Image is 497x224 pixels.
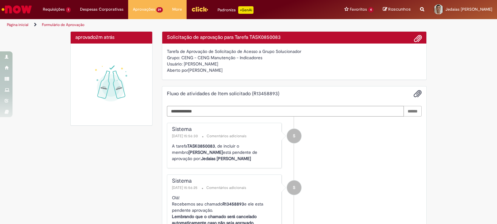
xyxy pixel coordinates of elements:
button: Adicionar anexos [414,90,422,98]
h4: Solicitação de aprovação para Tarefa TASK0850083 [167,35,422,40]
a: Página inicial [7,22,28,27]
div: Grupo: CENG - CENG Manutenção - Indicadores [167,55,422,61]
p: +GenAi [238,6,254,14]
ul: Trilhas de página [5,19,327,31]
span: 1 [66,7,71,13]
div: Sistema [172,178,279,184]
span: Favoritos [350,6,367,13]
span: [DATE] 15:56:30 [172,133,199,138]
div: System [287,180,301,195]
a: Rascunhos [383,7,411,13]
small: Comentários adicionais [207,133,247,139]
span: S [293,180,295,195]
span: Rascunhos [388,6,411,12]
img: ServiceNow [1,3,33,16]
span: 29 [156,7,163,13]
label: Aberto por [167,67,188,73]
div: Padroniza [218,6,254,14]
span: S [293,128,295,143]
span: Requisições [43,6,65,13]
textarea: Digite sua mensagem aqui... [167,106,404,117]
b: [PERSON_NAME] [188,149,223,155]
a: Formulário de Aprovação [42,22,84,27]
div: [PERSON_NAME] [167,67,422,75]
span: [DATE] 15:56:25 [172,185,199,190]
span: Jedaias [PERSON_NAME] [445,7,492,12]
span: Despesas Corporativas [80,6,123,13]
h2: Fluxo de atividades de Item solicitado (R13458893) Histórico de tíquete [167,91,279,97]
time: 28/08/2025 15:58:48 [96,34,114,40]
span: More [172,6,182,13]
b: Jedaias [PERSON_NAME] [201,156,251,161]
small: Comentários adicionais [206,185,246,190]
img: sucesso_1.gif [75,48,148,121]
b: R13458893 [223,201,244,207]
h4: aprovado [75,35,148,40]
img: click_logo_yellow_360x200.png [191,4,208,14]
div: System [287,129,301,143]
span: Aprovações [133,6,155,13]
span: 4 [368,7,374,13]
p: A tarefa , de incluir o membro está pendente de aprovação por: [172,143,279,162]
span: 2m atrás [96,34,114,40]
div: Usuário: [PERSON_NAME] [167,61,422,67]
div: Sistema [172,126,279,133]
b: TASK0850083 [187,143,215,149]
div: Tarefa de Aprovação de Solicitação de Acesso a Grupo Solucionador [167,48,422,55]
